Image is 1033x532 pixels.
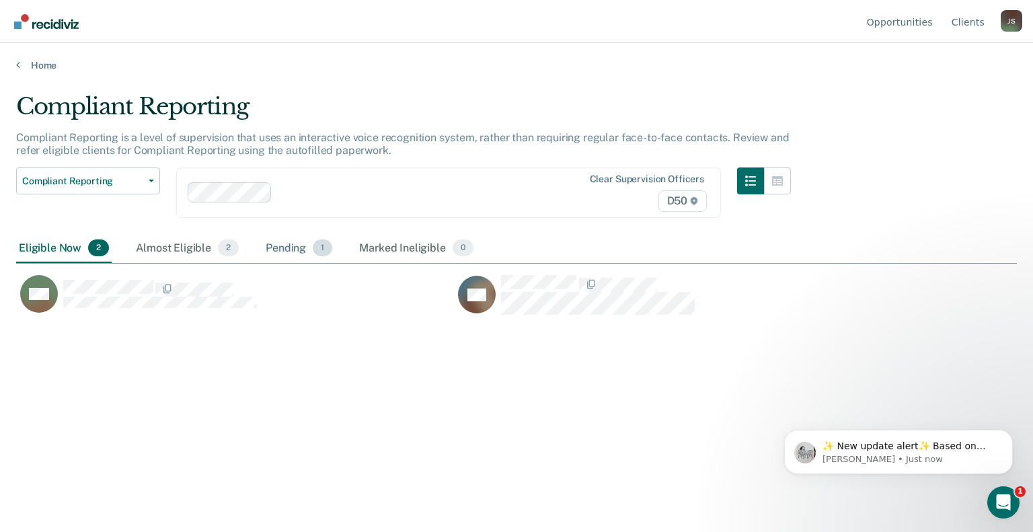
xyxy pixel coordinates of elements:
[133,234,241,264] div: Almost Eligible2
[16,131,789,157] p: Compliant Reporting is a level of supervision that uses an interactive voice recognition system, ...
[658,190,707,212] span: D50
[987,486,1020,519] iframe: Intercom live chat
[16,93,791,131] div: Compliant Reporting
[14,14,79,29] img: Recidiviz
[1001,10,1022,32] div: J S
[59,52,232,64] p: Message from Kim, sent Just now
[263,234,335,264] div: Pending1
[16,59,1017,71] a: Home
[356,234,476,264] div: Marked Ineligible0
[59,39,231,304] span: ✨ New update alert✨ Based on your feedback, we've made a few updates we wanted to share. 1. We ha...
[16,274,454,328] div: CaseloadOpportunityCell-00536050
[218,239,239,257] span: 2
[16,234,112,264] div: Eligible Now2
[1001,10,1022,32] button: Profile dropdown button
[88,239,109,257] span: 2
[313,239,332,257] span: 1
[16,167,160,194] button: Compliant Reporting
[453,239,473,257] span: 0
[22,176,143,187] span: Compliant Reporting
[1015,486,1026,497] span: 1
[764,402,1033,496] iframe: Intercom notifications message
[590,174,704,185] div: Clear supervision officers
[454,274,892,328] div: CaseloadOpportunityCell-00569289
